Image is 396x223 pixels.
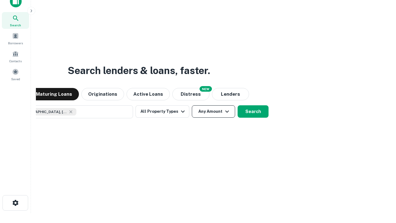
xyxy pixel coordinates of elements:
button: Originations [81,88,124,100]
a: Contacts [2,48,29,65]
span: Contacts [9,59,22,63]
h3: Search lenders & loans, faster. [68,63,210,78]
button: Active Loans [127,88,170,100]
span: Borrowers [8,41,23,46]
button: All Property Types [136,105,189,118]
div: NEW [200,86,212,92]
button: Search distressed loans with lien and other non-mortgage details. [172,88,209,100]
button: Any Amount [192,105,235,118]
button: Maturing Loans [29,88,79,100]
a: Saved [2,66,29,83]
button: Search [238,105,269,118]
span: Saved [11,77,20,81]
iframe: Chat Widget [365,173,396,203]
a: Borrowers [2,30,29,47]
button: [GEOGRAPHIC_DATA], [GEOGRAPHIC_DATA], [GEOGRAPHIC_DATA] [9,105,133,118]
span: Search [10,23,21,28]
a: Search [2,12,29,29]
button: Lenders [212,88,249,100]
span: [GEOGRAPHIC_DATA], [GEOGRAPHIC_DATA], [GEOGRAPHIC_DATA] [21,109,67,115]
